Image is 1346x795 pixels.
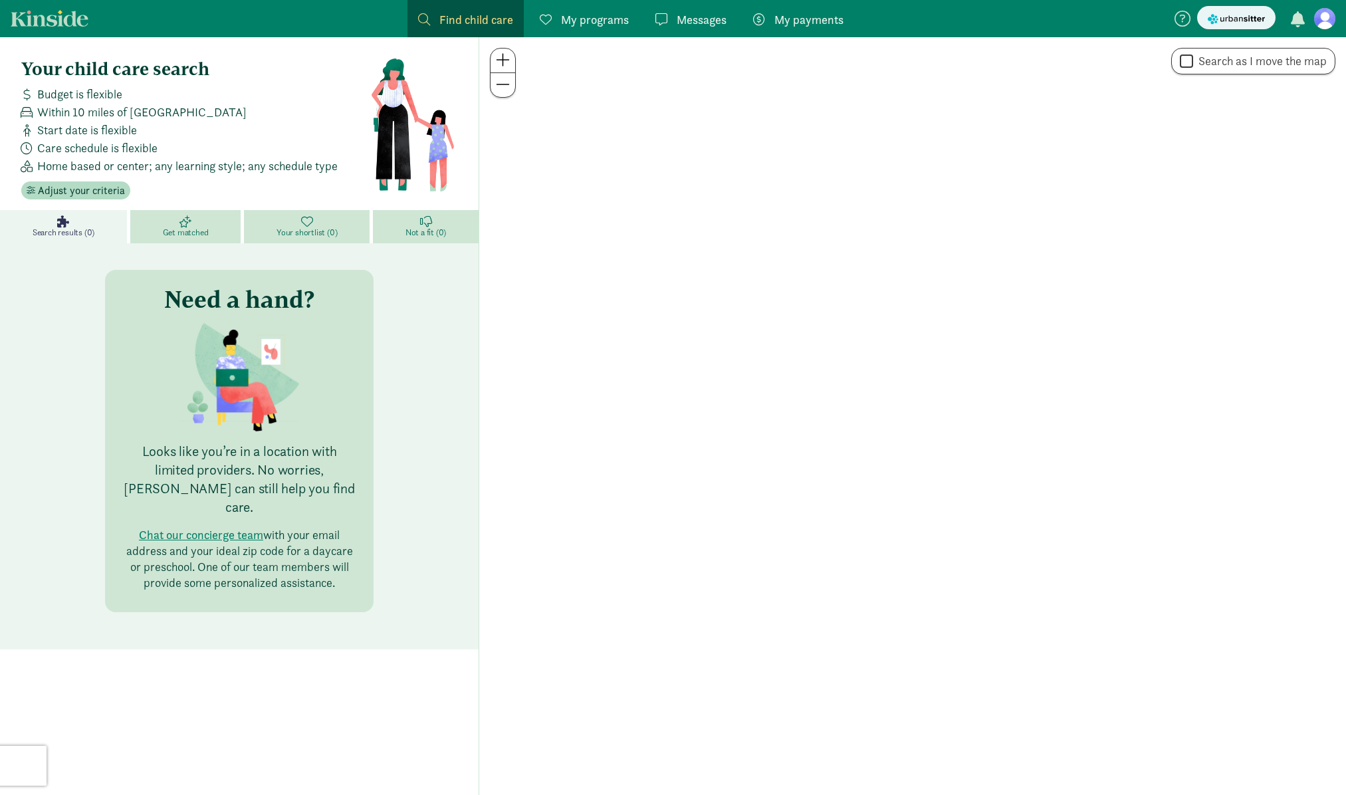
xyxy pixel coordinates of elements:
span: Get matched [163,227,209,238]
button: Chat our concierge team [139,527,263,543]
a: Kinside [11,10,88,27]
span: Adjust your criteria [38,183,125,199]
span: Budget is flexible [37,85,122,103]
span: Not a fit (0) [405,227,446,238]
p: with your email address and your ideal zip code for a daycare or preschool. One of our team membe... [121,527,358,591]
label: Search as I move the map [1193,53,1327,69]
span: Start date is flexible [37,121,137,139]
h4: Your child care search [21,58,370,80]
img: urbansitter_logo_small.svg [1208,12,1265,26]
a: Your shortlist (0) [244,210,373,243]
span: Search results (0) [33,227,94,238]
span: Messages [677,11,727,29]
span: Care schedule is flexible [37,139,158,157]
a: Get matched [130,210,244,243]
h3: Need a hand? [164,286,314,312]
span: My programs [561,11,629,29]
a: Not a fit (0) [373,210,479,243]
span: Your shortlist (0) [277,227,337,238]
span: My payments [774,11,843,29]
span: Within 10 miles of [GEOGRAPHIC_DATA] [37,103,247,121]
p: Looks like you’re in a location with limited providers. No worries, [PERSON_NAME] can still help ... [121,442,358,516]
span: Home based or center; any learning style; any schedule type [37,157,338,175]
button: Adjust your criteria [21,181,130,200]
span: Find child care [439,11,513,29]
